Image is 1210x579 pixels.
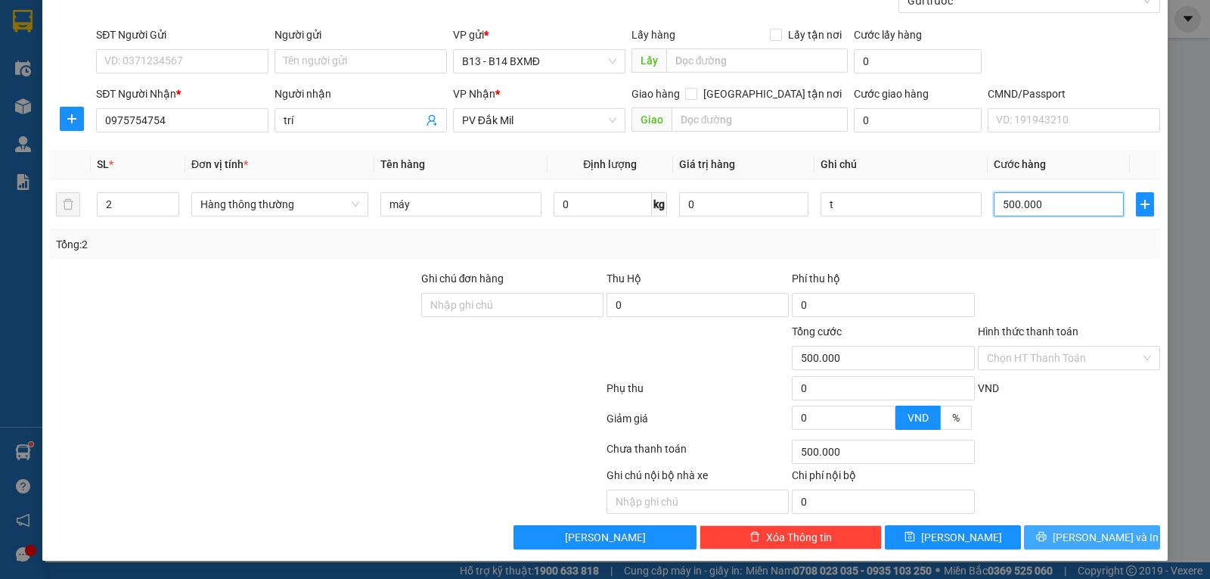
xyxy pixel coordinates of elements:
button: delete [56,192,80,216]
span: Tên hàng [380,158,425,170]
span: % [952,412,960,424]
span: VP Nhận [453,88,495,100]
span: delete [749,531,760,543]
input: Cước giao hàng [854,108,982,132]
label: Cước lấy hàng [854,29,922,41]
span: printer [1036,531,1047,543]
input: Nhập ghi chú [607,490,789,514]
span: VND [907,412,929,424]
span: B13 - B14 BXMĐ [462,50,616,73]
span: [PERSON_NAME] [565,529,646,546]
span: Tổng cước [792,325,842,338]
span: [GEOGRAPHIC_DATA] tận nơi [697,86,848,102]
span: Lấy tận nơi [782,26,848,43]
div: Phí thu hộ [792,270,974,293]
label: Cước giao hàng [854,88,929,100]
span: Thu Hộ [607,272,641,285]
div: Phụ thu [605,380,790,406]
input: Ghi Chú [821,192,982,216]
div: Chi phí nội bộ [792,467,974,490]
span: Cước hàng [994,158,1046,170]
span: [PERSON_NAME] và In [1053,529,1159,546]
th: Ghi chú [814,150,988,179]
input: Cước lấy hàng [854,49,982,73]
input: 0 [679,192,808,216]
div: Tổng: 2 [56,236,468,253]
div: SĐT Người Gửi [96,26,268,43]
span: SL [97,158,109,170]
div: Giảm giá [605,410,790,437]
button: [PERSON_NAME] [513,525,696,549]
span: Lấy [631,48,666,73]
label: Ghi chú đơn hàng [421,272,504,285]
span: kg [652,192,667,216]
input: Dọc đường [666,48,849,73]
div: Người nhận [275,86,447,102]
input: Ghi chú đơn hàng [421,293,603,317]
div: Ghi chú nội bộ nhà xe [607,467,789,490]
input: VD: Bàn, Ghế [380,192,541,216]
button: save[PERSON_NAME] [885,525,1021,549]
span: VND [978,382,999,394]
span: save [904,531,915,543]
span: Giao [631,107,672,132]
button: plus [1136,192,1154,216]
span: Lấy hàng [631,29,675,41]
span: user-add [426,114,438,126]
span: Giao hàng [631,88,680,100]
div: Người gửi [275,26,447,43]
div: SĐT Người Nhận [96,86,268,102]
span: Định lượng [583,158,637,170]
span: [PERSON_NAME] [921,529,1002,546]
button: printer[PERSON_NAME] và In [1024,525,1160,549]
label: Hình thức thanh toán [978,325,1078,338]
div: Chưa thanh toán [605,440,790,467]
div: VP gửi [453,26,625,43]
span: plus [60,113,83,125]
span: Giá trị hàng [679,158,735,170]
div: CMND/Passport [988,86,1160,102]
span: Xóa Thông tin [766,529,832,546]
span: PV Đắk Mil [462,109,616,132]
button: plus [60,107,84,131]
input: Dọc đường [672,107,849,132]
span: Hàng thông thường [200,193,359,216]
button: deleteXóa Thông tin [700,525,882,549]
span: plus [1137,198,1153,210]
span: Đơn vị tính [191,158,248,170]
